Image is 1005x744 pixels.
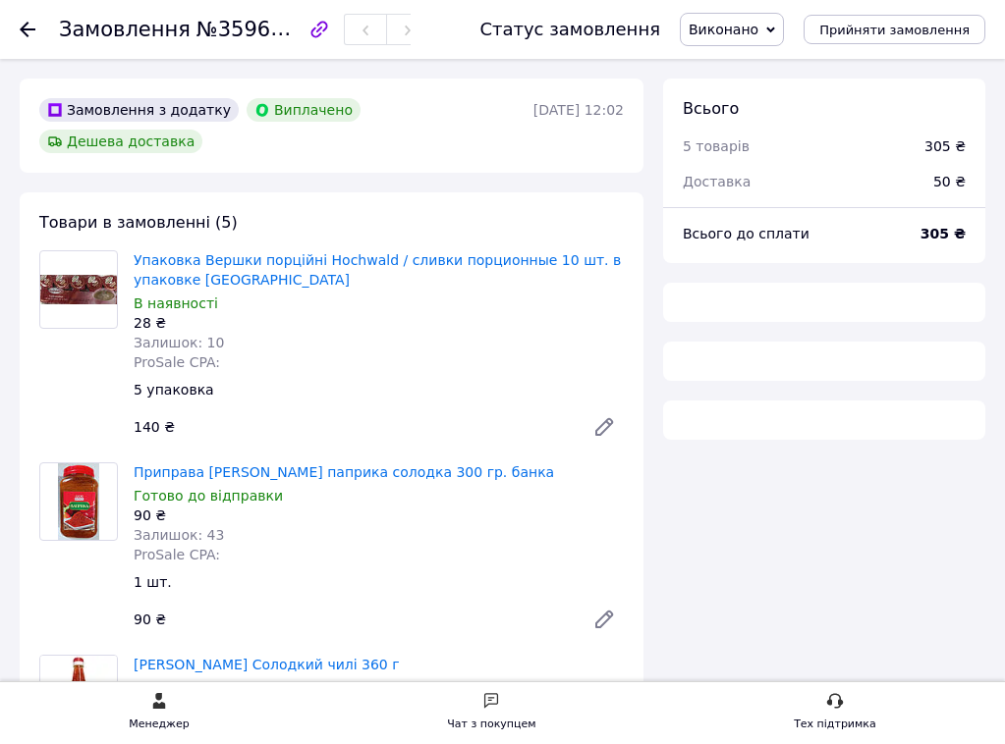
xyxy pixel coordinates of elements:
div: Чат з покупцем [447,715,535,734]
span: В наявності [134,680,218,696]
a: Упаковка Вершки порційні Hochwald / сливки порционные 10 шт. в упаковке [GEOGRAPHIC_DATA] [134,252,621,288]
img: Упаковка Вершки порційні Hochwald / сливки порционные 10 шт. в упаковке Німеччина [40,275,117,304]
div: Тех підтримка [794,715,876,734]
span: Замовлення [59,18,191,41]
img: Соус Жирнов Солодкий чилі 360 г [40,656,117,732]
time: [DATE] 12:02 [533,102,624,118]
div: 1 шт. [126,568,632,596]
span: Доставка [683,174,751,189]
a: Приправа [PERSON_NAME] паприка солодка 300 гр. банка [134,464,554,480]
span: Готово до відправки [134,488,283,504]
div: Замовлення з додатку [39,98,239,122]
span: В наявності [134,295,218,311]
div: 305 ₴ [924,136,966,156]
span: Прийняти замовлення [819,23,970,37]
button: Прийняти замовлення [804,15,985,44]
div: 5 упаковка [126,376,632,403]
div: 140 ₴ [126,413,577,441]
span: Товари в замовленні (5) [39,213,238,232]
a: Редагувати [585,600,624,639]
b: 305 ₴ [921,226,966,241]
div: 28 ₴ [134,313,624,333]
img: Приправа Mеліса паприка солодка 300 гр. банка [58,463,99,540]
div: Дешева доставка [39,130,202,153]
div: 90 ₴ [134,505,624,525]
span: Всього [683,99,739,118]
span: Залишок: 43 [134,527,224,543]
div: 90 ₴ [126,606,577,633]
div: Повернутися назад [20,20,35,39]
div: Менеджер [129,715,189,734]
a: [PERSON_NAME] Солодкий чилі 360 г [134,657,400,672]
div: Статус замовлення [479,20,660,39]
span: ProSale CPA: [134,354,220,370]
span: ProSale CPA: [134,547,220,562]
div: Виплачено [247,98,361,122]
span: Залишок: 10 [134,335,224,350]
a: Редагувати [585,407,624,447]
span: №359611854 [196,17,336,41]
span: Виконано [689,22,758,37]
span: Всього до сплати [683,226,810,241]
span: 5 товарів [683,138,750,154]
div: 50 ₴ [921,160,977,203]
